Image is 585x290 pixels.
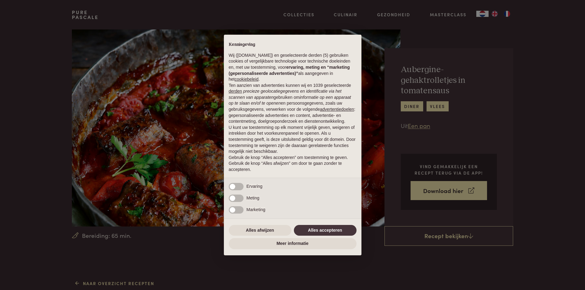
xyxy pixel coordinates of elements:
[229,155,357,173] p: Gebruik de knop “Alles accepteren” om toestemming te geven. Gebruik de knop “Alles afwijzen” om d...
[247,184,263,189] span: Ervaring
[229,42,357,48] h2: Kennisgeving
[229,95,351,106] em: informatie op een apparaat op te slaan en/of te openen
[247,195,259,200] span: Meting
[294,225,357,236] button: Alles accepteren
[229,52,357,83] p: Wij ([DOMAIN_NAME]) en geselecteerde derden (5) gebruiken cookies of vergelijkbare technologie vo...
[229,238,357,249] button: Meer informatie
[229,83,357,125] p: Ten aanzien van advertenties kunnen wij en 1039 geselecteerde gebruiken om en persoonsgegevens, z...
[229,88,242,95] button: derden
[229,225,291,236] button: Alles afwijzen
[235,77,259,82] a: cookiebeleid
[229,125,357,155] p: U kunt uw toestemming op elk moment vrijelijk geven, weigeren of intrekken door het voorkeurenpan...
[229,65,350,76] strong: ervaring, meting en “marketing (gepersonaliseerde advertenties)”
[320,106,354,113] button: advertentiedoelen
[229,89,341,100] em: precieze geolocatiegegevens en identificatie via het scannen van apparaten
[247,207,265,212] span: Marketing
